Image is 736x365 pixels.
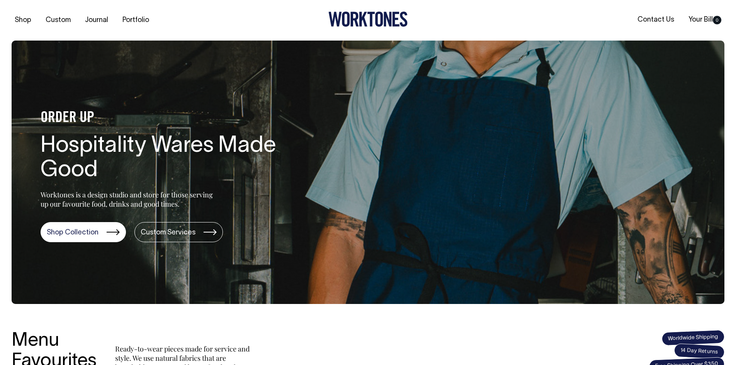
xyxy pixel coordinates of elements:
a: Custom [42,14,74,27]
span: Worldwide Shipping [661,329,724,346]
a: Shop [12,14,34,27]
a: Your Bill0 [685,14,724,26]
a: Custom Services [134,222,223,242]
span: 14 Day Returns [674,343,725,360]
a: Journal [82,14,111,27]
h1: Hospitality Wares Made Good [41,134,288,183]
p: Worktones is a design studio and store for those serving up our favourite food, drinks and good t... [41,190,216,209]
a: Contact Us [634,14,677,26]
a: Portfolio [119,14,152,27]
span: 0 [713,16,721,24]
h4: ORDER UP [41,110,288,126]
a: Shop Collection [41,222,126,242]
